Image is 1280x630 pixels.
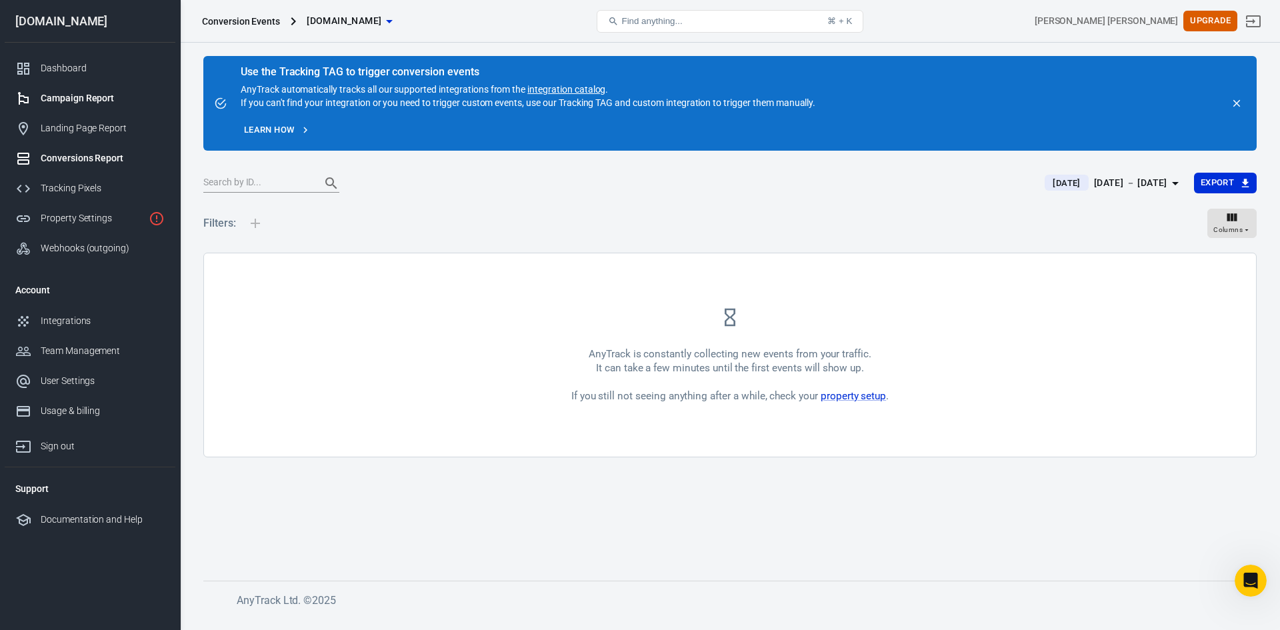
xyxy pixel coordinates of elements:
[5,143,175,173] a: Conversions Report
[41,404,165,418] div: Usage & billing
[41,439,165,453] div: Sign out
[571,347,889,403] div: AnyTrack is constantly collecting new events from your traffic. It can take a few minutes until t...
[821,390,886,402] a: property setup
[1235,565,1267,597] iframe: Intercom live chat
[5,274,175,306] li: Account
[827,16,852,26] div: ⌘ + K
[1213,224,1243,236] span: Columns
[5,83,175,113] a: Campaign Report
[5,336,175,366] a: Team Management
[1034,172,1193,194] button: [DATE][DATE] － [DATE]
[307,13,381,29] span: harvardquidditchclub.com
[1207,209,1257,238] button: Columns
[41,151,165,165] div: Conversions Report
[202,15,280,28] div: Conversion Events
[41,314,165,328] div: Integrations
[241,120,313,141] a: Learn how
[1227,94,1246,113] button: close
[1035,14,1179,28] div: Account id: Iov3zy37
[5,396,175,426] a: Usage & billing
[41,211,143,225] div: Property Settings
[41,374,165,388] div: User Settings
[241,67,815,109] div: AnyTrack automatically tracks all our supported integrations from the . If you can't find your in...
[1194,173,1257,193] button: Export
[5,426,175,461] a: Sign out
[527,84,605,95] a: integration catalog
[5,113,175,143] a: Landing Page Report
[621,16,682,26] span: Find anything...
[5,15,175,27] div: [DOMAIN_NAME]
[41,61,165,75] div: Dashboard
[241,65,815,79] div: Use the Tracking TAG to trigger conversion events
[5,366,175,396] a: User Settings
[41,121,165,135] div: Landing Page Report
[41,241,165,255] div: Webhooks (outgoing)
[5,203,175,233] a: Property Settings
[315,167,347,199] button: Search
[41,344,165,358] div: Team Management
[5,53,175,83] a: Dashboard
[203,202,236,245] h5: Filters:
[1183,11,1237,31] button: Upgrade
[5,306,175,336] a: Integrations
[1094,175,1167,191] div: [DATE] － [DATE]
[237,592,1237,609] h6: AnyTrack Ltd. © 2025
[5,473,175,505] li: Support
[5,173,175,203] a: Tracking Pixels
[1047,177,1085,190] span: [DATE]
[203,175,310,192] input: Search by ID...
[1237,5,1269,37] a: Sign out
[597,10,863,33] button: Find anything...⌘ + K
[41,181,165,195] div: Tracking Pixels
[41,91,165,105] div: Campaign Report
[5,233,175,263] a: Webhooks (outgoing)
[41,513,165,527] div: Documentation and Help
[301,9,397,33] button: [DOMAIN_NAME]
[149,211,165,227] svg: Property is not installed yet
